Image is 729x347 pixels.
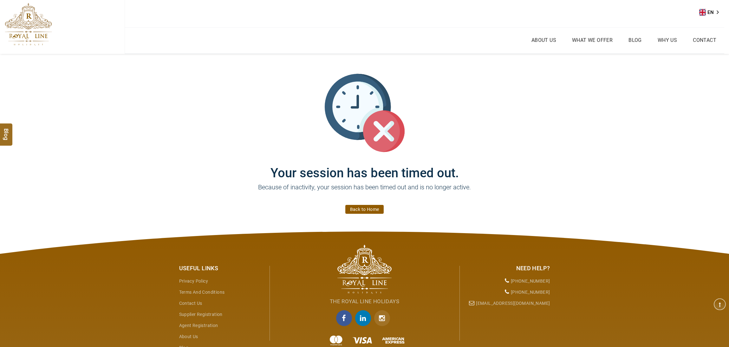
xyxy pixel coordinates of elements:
[179,323,218,328] a: Agent Registration
[355,310,374,326] a: linkedin
[476,301,550,306] a: [EMAIL_ADDRESS][DOMAIN_NAME]
[179,312,223,317] a: Supplier Registration
[465,264,550,272] div: Need Help?
[179,264,265,272] div: Useful Links
[174,153,555,180] h1: Your session has been timed out.
[179,290,225,295] a: Terms and Conditions
[174,182,555,201] p: Because of inactivity, your session has been timed out and is no longer active.
[691,36,718,45] a: Contact
[330,298,399,304] span: The Royal Line Holidays
[179,334,198,339] a: About Us
[627,36,643,45] a: Blog
[570,36,614,45] a: What we Offer
[2,128,10,134] span: Blog
[699,8,723,17] a: EN
[179,301,202,306] a: Contact Us
[465,287,550,298] li: [PHONE_NUMBER]
[465,276,550,287] li: [PHONE_NUMBER]
[5,3,52,46] img: The Royal Line Holidays
[374,310,393,326] a: Instagram
[337,245,392,294] img: The Royal Line Holidays
[656,36,679,45] a: Why Us
[699,8,723,17] div: Language
[530,36,558,45] a: About Us
[179,278,208,284] a: Privacy Policy
[325,73,405,153] img: session_time_out.svg
[699,8,723,17] aside: Language selected: English
[345,205,384,214] a: Back to Home
[336,310,355,326] a: facebook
